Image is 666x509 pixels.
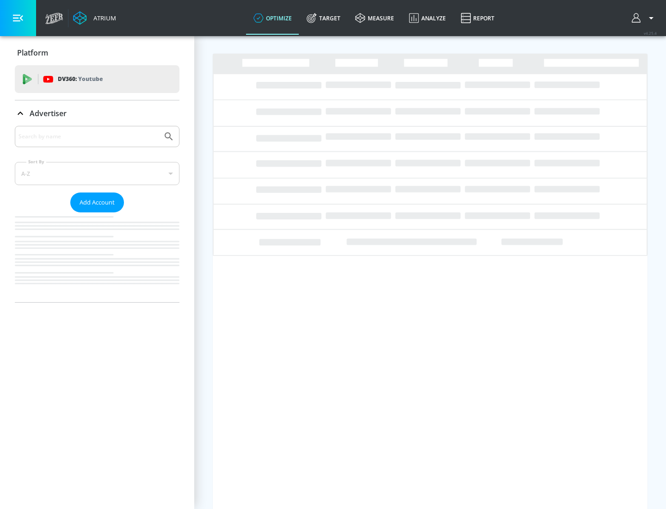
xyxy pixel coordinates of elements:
p: Youtube [78,74,103,84]
button: Add Account [70,192,124,212]
a: optimize [246,1,299,35]
div: Advertiser [15,126,179,302]
input: Search by name [18,130,159,143]
a: Atrium [73,11,116,25]
a: Target [299,1,348,35]
p: Advertiser [30,108,67,118]
span: v 4.25.4 [644,31,657,36]
div: A-Z [15,162,179,185]
span: Add Account [80,197,115,208]
div: DV360: Youtube [15,65,179,93]
label: Sort By [26,159,46,165]
nav: list of Advertiser [15,212,179,302]
a: measure [348,1,401,35]
div: Advertiser [15,100,179,126]
div: Platform [15,40,179,66]
p: DV360: [58,74,103,84]
a: Analyze [401,1,453,35]
div: Atrium [90,14,116,22]
p: Platform [17,48,48,58]
a: Report [453,1,502,35]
